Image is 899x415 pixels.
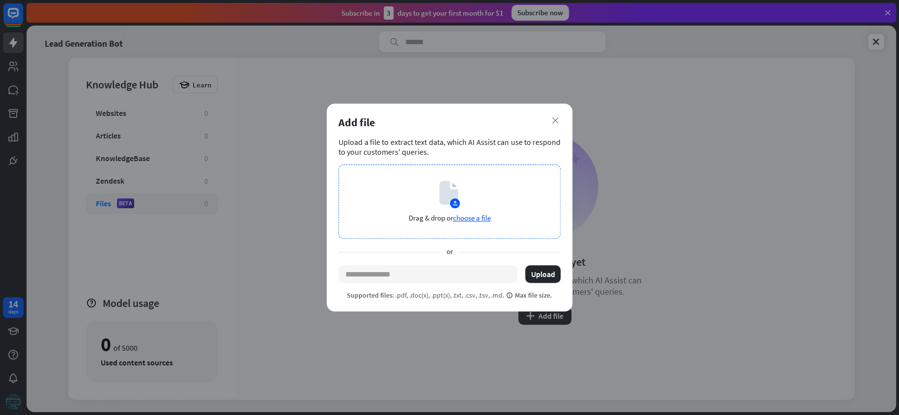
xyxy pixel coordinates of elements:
[552,117,559,124] i: close
[506,291,552,300] span: Max file size.
[347,291,393,300] span: Supported files
[453,213,491,222] span: choose a file
[409,213,491,222] p: Drag & drop or
[347,291,552,300] p: : .pdf, .doc(x), .ppt(x), .txt, .csv, .tsv, .md.
[441,247,459,257] span: or
[338,115,561,129] div: Add file
[8,4,37,33] button: Open LiveChat chat widget
[525,265,561,283] button: Upload
[338,137,561,157] div: Upload a file to extract text data, which AI Assist can use to respond to your customers' queries.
